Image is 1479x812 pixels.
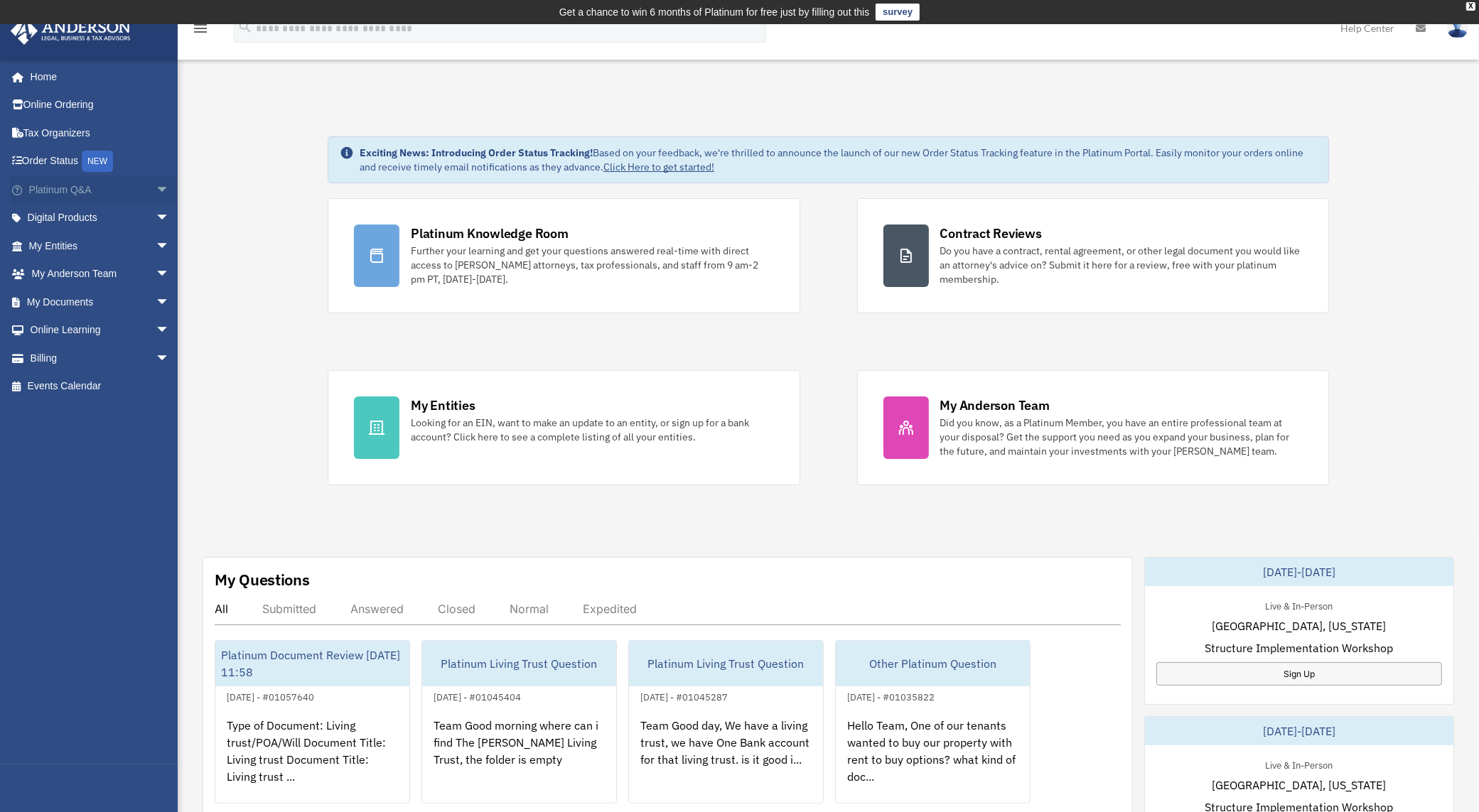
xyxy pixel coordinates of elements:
[1466,2,1475,11] div: close
[438,602,475,616] div: Closed
[1254,597,1344,612] div: Live & In-Person
[422,688,532,703] div: [DATE] - #01045404
[629,688,739,703] div: [DATE] - #01045287
[510,602,549,616] div: Normal
[629,641,823,686] div: Platinum Living Trust Question
[940,396,1050,414] div: My Anderson Team
[156,344,184,373] span: arrow_drop_down
[1212,776,1386,794] span: [GEOGRAPHIC_DATA], [US_STATE]
[10,175,191,204] a: Platinum Q&Aarrow_drop_down
[1254,757,1344,772] div: Live & In-Person
[411,224,569,242] div: Platinum Knowledge Room
[10,316,191,345] a: Online Learningarrow_drop_down
[10,260,191,288] a: My Anderson Teamarrow_drop_down
[156,232,184,261] span: arrow_drop_down
[360,146,1317,174] div: Based on your feedback, we're thrilled to announce the launch of our new Order Status Tracking fe...
[10,372,191,401] a: Events Calendar
[350,602,404,616] div: Answered
[262,602,316,616] div: Submitted
[6,17,135,45] img: Anderson Advisors Platinum Portal
[360,146,593,159] strong: Exciting News: Introducing Order Status Tracking!
[835,640,1031,803] a: Other Platinum Question[DATE] - #01035822Hello Team, One of our tenants wanted to buy our propert...
[10,119,191,147] a: Tax Organizers
[328,198,800,313] a: Platinum Knowledge Room Further your learning and get your questions answered real-time with dire...
[156,204,184,233] span: arrow_drop_down
[156,288,184,317] span: arrow_drop_down
[156,316,184,345] span: arrow_drop_down
[876,4,920,21] a: survey
[559,4,870,21] div: Get a chance to win 6 months of Platinum for free just by filling out this
[836,688,946,703] div: [DATE] - #01035822
[421,640,617,803] a: Platinum Living Trust Question[DATE] - #01045404Team Good morning where can i find The [PERSON_NA...
[237,19,253,35] i: search
[411,416,773,444] div: Looking for an EIN, want to make an update to an entity, or sign up for a bank account? Click her...
[1205,639,1393,656] span: Structure Implementation Workshop
[10,147,191,176] a: Order StatusNEW
[1145,558,1453,586] div: [DATE]-[DATE]
[156,260,184,289] span: arrow_drop_down
[10,204,191,232] a: Digital Productsarrow_drop_down
[411,244,773,286] div: Further your learning and get your questions answered real-time with direct access to [PERSON_NAM...
[1156,662,1442,686] a: Sign Up
[836,641,1030,686] div: Other Platinum Question
[940,244,1303,286] div: Do you have a contract, rental agreement, or other legal document you would like an attorney's ad...
[422,641,616,686] div: Platinum Living Trust Question
[192,25,209,37] a: menu
[1447,18,1468,38] img: User Pic
[411,396,475,414] div: My Entities
[603,161,714,173] a: Click Here to get started!
[1145,717,1453,745] div: [DATE]-[DATE]
[328,370,800,485] a: My Entities Looking for an EIN, want to make an update to an entity, or sign up for a bank accoun...
[10,344,191,372] a: Billingarrow_drop_down
[940,416,1303,458] div: Did you know, as a Platinum Member, you have an entire professional team at your disposal? Get th...
[82,151,113,172] div: NEW
[857,370,1329,485] a: My Anderson Team Did you know, as a Platinum Member, you have an entire professional team at your...
[10,91,191,119] a: Online Ordering
[628,640,824,803] a: Platinum Living Trust Question[DATE] - #01045287Team Good day, We have a living trust, we have On...
[215,641,409,686] div: Platinum Document Review [DATE] 11:58
[10,232,191,260] a: My Entitiesarrow_drop_down
[156,175,184,205] span: arrow_drop_down
[215,602,228,616] div: All
[583,602,637,616] div: Expedited
[940,224,1042,242] div: Contract Reviews
[215,569,310,590] div: My Questions
[215,640,410,803] a: Platinum Document Review [DATE] 11:58[DATE] - #01057640Type of Document: Living trust/POA/Will Do...
[10,288,191,316] a: My Documentsarrow_drop_down
[857,198,1329,313] a: Contract Reviews Do you have a contract, rental agreement, or other legal document you would like...
[10,63,184,91] a: Home
[1212,617,1386,634] span: [GEOGRAPHIC_DATA], [US_STATE]
[192,20,209,37] i: menu
[215,688,326,703] div: [DATE] - #01057640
